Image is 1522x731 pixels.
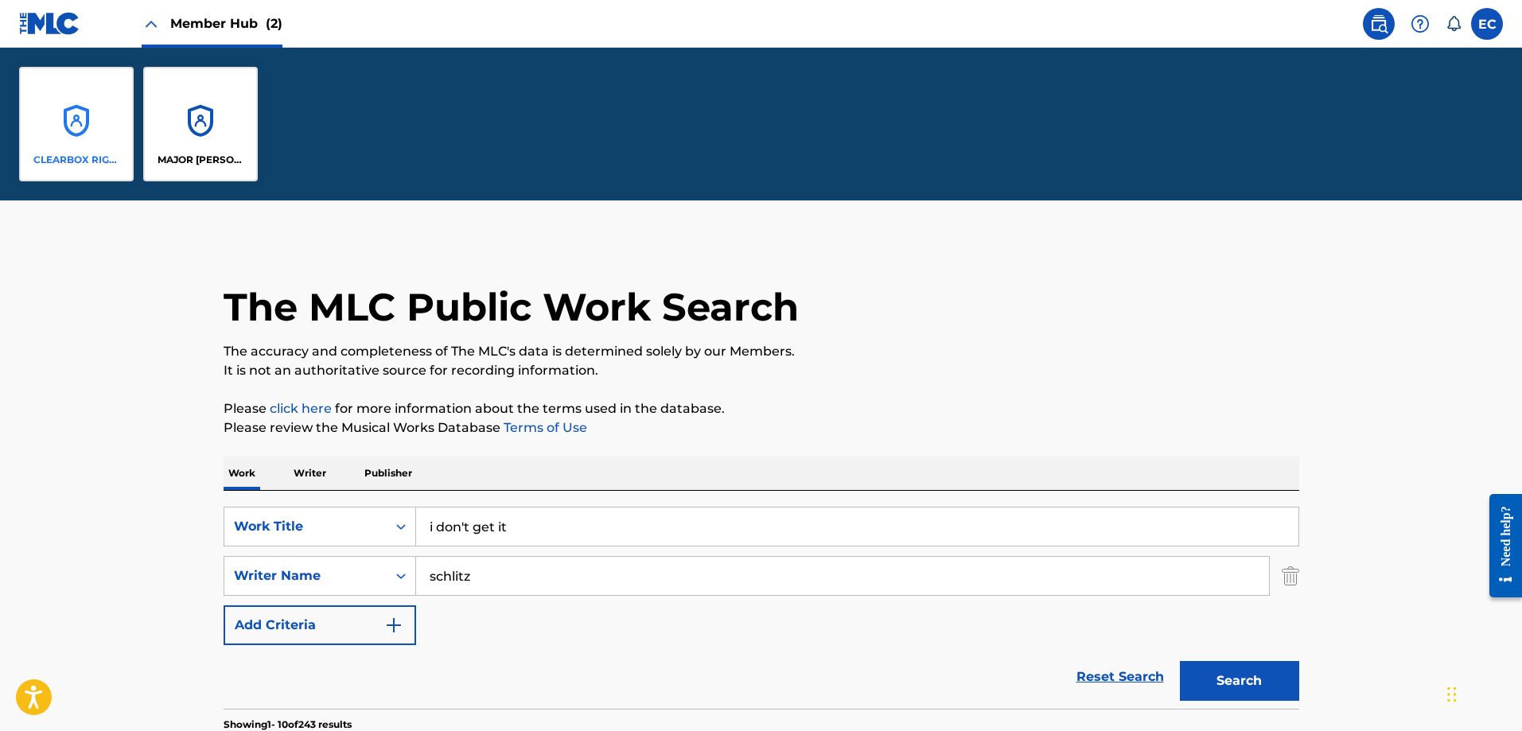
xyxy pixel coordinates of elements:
[1069,659,1172,694] a: Reset Search
[158,153,244,167] p: MAJOR BOB MUSIC, INC.
[1369,14,1388,33] img: search
[19,67,134,181] a: AccountsCLEARBOX RIGHTS LLC
[1447,671,1457,718] div: Drag
[142,14,161,33] img: Close
[266,16,282,31] span: (2)
[234,517,377,536] div: Work Title
[1411,14,1430,33] img: help
[1477,482,1522,610] iframe: Resource Center
[384,616,403,635] img: 9d2ae6d4665cec9f34b9.svg
[1180,661,1299,701] button: Search
[500,420,587,435] a: Terms of Use
[224,342,1299,361] p: The accuracy and completeness of The MLC's data is determined solely by our Members.
[224,507,1299,709] form: Search Form
[360,457,417,490] p: Publisher
[224,283,799,331] h1: The MLC Public Work Search
[1471,8,1503,40] div: User Menu
[170,14,282,33] span: Member Hub
[1446,16,1462,32] div: Notifications
[224,605,416,645] button: Add Criteria
[1363,8,1395,40] a: Public Search
[1404,8,1436,40] div: Help
[270,401,332,416] a: click here
[1282,556,1299,596] img: Delete Criterion
[234,566,377,585] div: Writer Name
[224,457,260,490] p: Work
[143,67,258,181] a: AccountsMAJOR [PERSON_NAME] MUSIC, INC.
[224,361,1299,380] p: It is not an authoritative source for recording information.
[33,153,120,167] p: CLEARBOX RIGHTS LLC
[224,399,1299,418] p: Please for more information about the terms used in the database.
[289,457,331,490] p: Writer
[1442,655,1522,731] iframe: Chat Widget
[224,418,1299,437] p: Please review the Musical Works Database
[19,12,80,35] img: MLC Logo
